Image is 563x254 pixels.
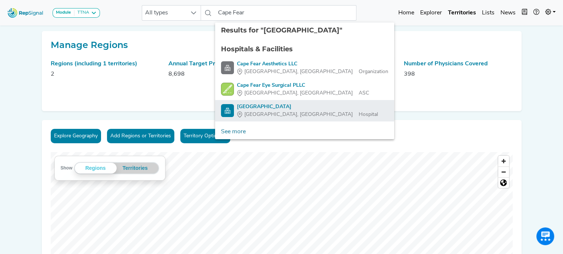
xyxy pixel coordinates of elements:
[221,61,234,74] img: Facility Search Icon
[395,6,417,20] a: Home
[498,177,509,188] button: Reset bearing to north
[498,156,509,167] button: Zoom in
[168,59,277,68] div: Annual Target Procedures Covered
[237,89,369,97] div: ASC
[498,178,509,188] span: Reset zoom
[221,60,388,76] a: Cape Fear Aesthetics LLC[GEOGRAPHIC_DATA], [GEOGRAPHIC_DATA]Organization
[142,6,187,20] span: All types
[237,68,388,76] div: Organization
[221,82,388,97] a: Cape Fear Eye Surgical PLLC[GEOGRAPHIC_DATA], [GEOGRAPHIC_DATA]ASC
[168,70,277,79] p: 8,698
[237,111,378,119] div: Hospital
[221,83,234,96] img: ASC Search Icon
[519,6,530,20] button: Intel Book
[51,40,513,51] h2: Manage Regions
[244,111,353,119] span: [GEOGRAPHIC_DATA], [GEOGRAPHIC_DATA]
[51,59,160,68] div: Regions (including 1 territories)
[117,163,154,174] button: Territories
[244,68,353,76] span: [GEOGRAPHIC_DATA], [GEOGRAPHIC_DATA]
[237,82,369,89] div: Cape Fear Eye Surgical PLLC
[74,10,89,16] div: TTNA
[417,6,445,20] a: Explorer
[215,57,394,79] li: Cape Fear Aesthetics LLC
[56,10,71,15] strong: Module
[61,164,73,172] label: Show
[221,26,342,34] span: Results for "[GEOGRAPHIC_DATA]"
[51,70,160,79] p: 2
[479,6,497,20] a: Lists
[445,6,479,20] a: Territories
[215,5,356,21] input: Search a physician or facility
[215,100,394,121] li: Cape Fear Hospital
[244,89,353,97] span: [GEOGRAPHIC_DATA], [GEOGRAPHIC_DATA]
[497,6,519,20] a: News
[51,129,101,143] button: Explore Geography
[221,104,234,117] img: Hospital Search Icon
[221,44,388,54] div: Hospitals & Facilities
[180,129,230,143] a: Territory Optimizer
[107,129,174,143] button: Add Regions or Territories
[404,59,513,68] div: Number of Physicians Covered
[215,124,252,139] a: See more
[237,103,378,111] div: [GEOGRAPHIC_DATA]
[498,167,509,177] button: Zoom out
[75,163,117,174] div: Regions
[404,70,513,79] p: 398
[237,60,388,68] div: Cape Fear Aesthetics LLC
[53,8,100,18] button: ModuleTTNA
[221,103,388,119] a: [GEOGRAPHIC_DATA][GEOGRAPHIC_DATA], [GEOGRAPHIC_DATA]Hospital
[215,79,394,100] li: Cape Fear Eye Surgical PLLC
